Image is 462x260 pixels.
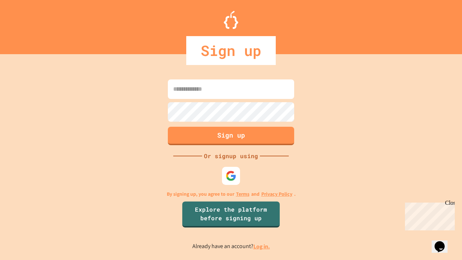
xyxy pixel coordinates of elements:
[226,170,236,181] img: google-icon.svg
[261,190,292,198] a: Privacy Policy
[202,152,260,160] div: Or signup using
[253,243,270,250] a: Log in.
[236,190,249,198] a: Terms
[167,190,296,198] p: By signing up, you agree to our and .
[182,201,280,227] a: Explore the platform before signing up
[432,231,455,253] iframe: chat widget
[192,242,270,251] p: Already have an account?
[402,200,455,230] iframe: chat widget
[168,127,294,145] button: Sign up
[3,3,50,46] div: Chat with us now!Close
[224,11,238,29] img: Logo.svg
[186,36,276,65] div: Sign up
